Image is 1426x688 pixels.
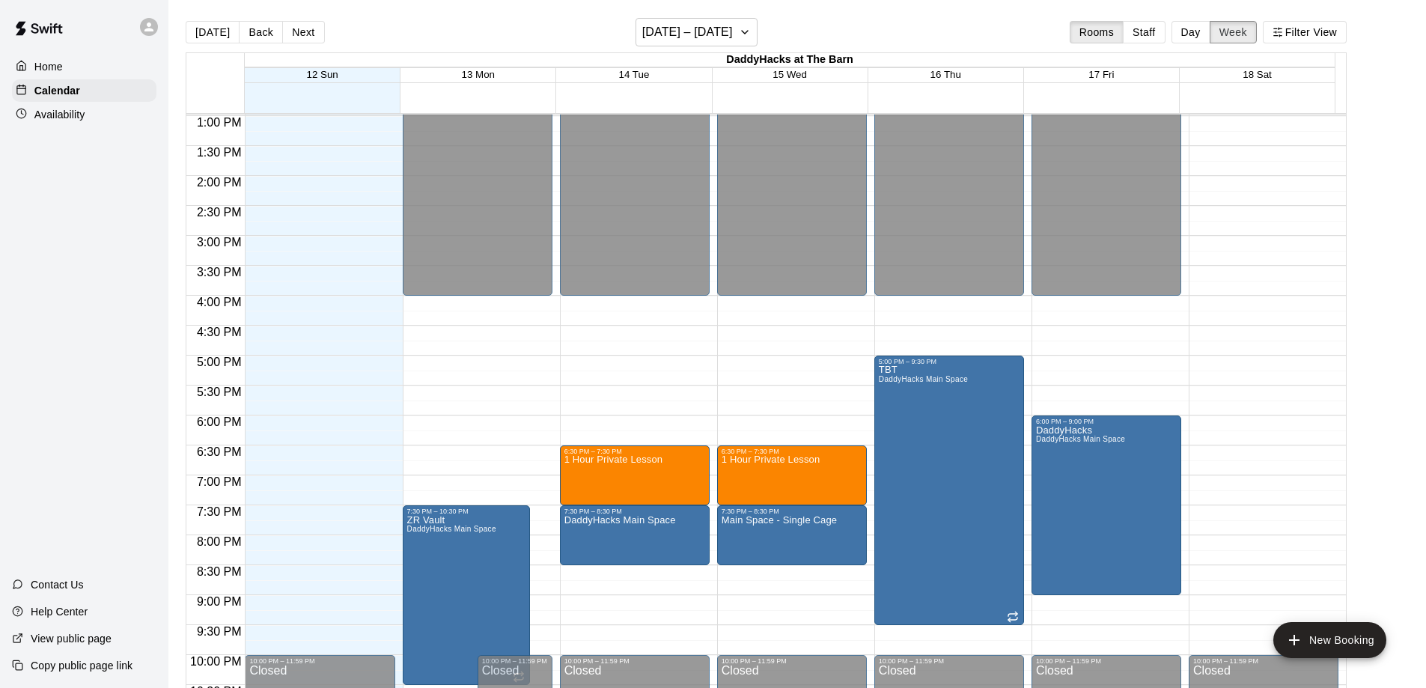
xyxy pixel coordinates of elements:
[31,631,112,646] p: View public page
[1032,415,1181,595] div: 6:00 PM – 9:00 PM: DaddyHacks
[34,83,80,98] p: Calendar
[560,445,710,505] div: 6:30 PM – 7:30 PM: 1 Hour Private Lesson
[1036,657,1105,665] div: 10:00 PM – 11:59 PM
[12,103,156,126] a: Availability
[642,22,733,43] h6: [DATE] – [DATE]
[31,577,84,592] p: Contact Us
[407,525,496,533] span: DaddyHacks Main Space
[186,655,245,668] span: 10:00 PM
[564,508,626,515] div: 7:30 PM – 8:30 PM
[12,79,156,102] a: Calendar
[482,657,551,665] div: 10:00 PM – 11:59 PM
[193,116,246,129] span: 1:00 PM
[245,53,1335,67] div: DaddyHacks at The Barn
[193,625,246,638] span: 9:30 PM
[193,296,246,308] span: 4:00 PM
[560,505,710,565] div: 7:30 PM – 8:30 PM: DaddyHacks Main Space
[1263,21,1347,43] button: Filter View
[34,59,63,74] p: Home
[282,21,324,43] button: Next
[1007,611,1019,623] span: Recurring event
[193,146,246,159] span: 1:30 PM
[1171,21,1210,43] button: Day
[307,69,338,80] button: 12 Sun
[1036,435,1125,443] span: DaddyHacks Main Space
[193,415,246,428] span: 6:00 PM
[1193,657,1262,665] div: 10:00 PM – 11:59 PM
[879,375,968,383] span: DaddyHacks Main Space
[193,266,246,278] span: 3:30 PM
[1088,69,1114,80] button: 17 Fri
[462,69,495,80] button: 13 Mon
[193,236,246,249] span: 3:00 PM
[193,475,246,488] span: 7:00 PM
[193,386,246,398] span: 5:30 PM
[722,508,783,515] div: 7:30 PM – 8:30 PM
[879,657,948,665] div: 10:00 PM – 11:59 PM
[879,358,940,365] div: 5:00 PM – 9:30 PM
[186,21,240,43] button: [DATE]
[930,69,961,80] button: 16 Thu
[717,445,867,505] div: 6:30 PM – 7:30 PM: 1 Hour Private Lesson
[564,448,626,455] div: 6:30 PM – 7:30 PM
[193,595,246,608] span: 9:00 PM
[31,604,88,619] p: Help Center
[31,658,132,673] p: Copy public page link
[34,107,85,122] p: Availability
[636,18,758,46] button: [DATE] – [DATE]
[193,206,246,219] span: 2:30 PM
[874,356,1024,625] div: 5:00 PM – 9:30 PM: TBT
[407,508,472,515] div: 7:30 PM – 10:30 PM
[773,69,807,80] button: 15 Wed
[249,657,318,665] div: 10:00 PM – 11:59 PM
[193,565,246,578] span: 8:30 PM
[193,505,246,518] span: 7:30 PM
[193,535,246,548] span: 8:00 PM
[193,326,246,338] span: 4:30 PM
[1210,21,1257,43] button: Week
[193,176,246,189] span: 2:00 PM
[1123,21,1166,43] button: Staff
[722,448,783,455] div: 6:30 PM – 7:30 PM
[403,505,530,685] div: 7:30 PM – 10:30 PM: ZR Vault
[239,21,283,43] button: Back
[1273,622,1386,658] button: add
[722,657,790,665] div: 10:00 PM – 11:59 PM
[12,55,156,78] a: Home
[1243,69,1272,80] button: 18 Sat
[619,69,650,80] button: 14 Tue
[193,445,246,458] span: 6:30 PM
[1070,21,1124,43] button: Rooms
[564,657,633,665] div: 10:00 PM – 11:59 PM
[1036,418,1097,425] div: 6:00 PM – 9:00 PM
[193,356,246,368] span: 5:00 PM
[717,505,867,565] div: 7:30 PM – 8:30 PM: Main Space - Single Cage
